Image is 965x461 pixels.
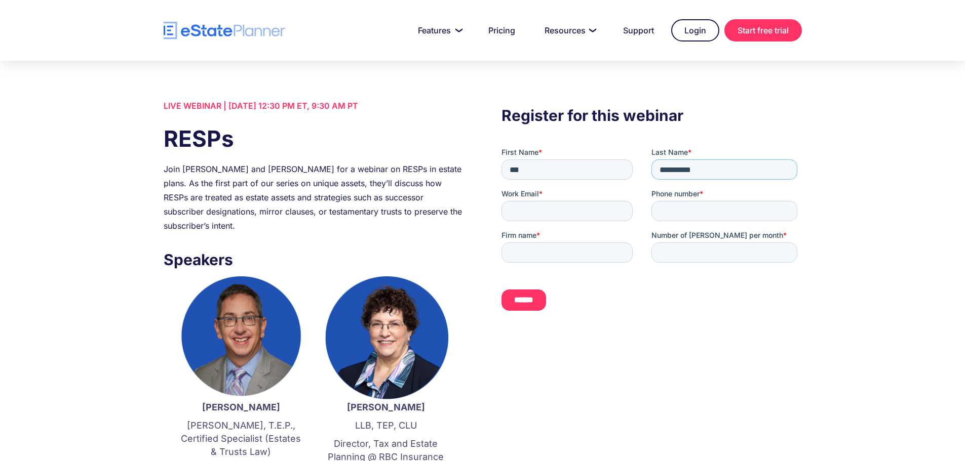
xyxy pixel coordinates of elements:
strong: [PERSON_NAME] [347,402,425,412]
a: Start free trial [724,19,802,41]
a: Pricing [476,20,527,40]
a: Login [671,19,719,41]
h3: Register for this webinar [501,104,801,127]
div: Join [PERSON_NAME] and [PERSON_NAME] for a webinar on RESPs in estate plans. As the first part of... [164,162,464,233]
a: Features [406,20,471,40]
a: home [164,22,285,39]
p: LLB, TEP, CLU [324,419,448,432]
h1: RESPs [164,123,464,154]
a: Resources [532,20,606,40]
a: Support [611,20,666,40]
strong: [PERSON_NAME] [202,402,280,412]
div: LIVE WEBINAR | [DATE] 12:30 PM ET, 9:30 AM PT [164,99,464,113]
p: [PERSON_NAME], T.E.P., Certified Specialist (Estates & Trusts Law) [179,419,303,458]
h3: Speakers [164,248,464,271]
iframe: Form 0 [501,147,801,328]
